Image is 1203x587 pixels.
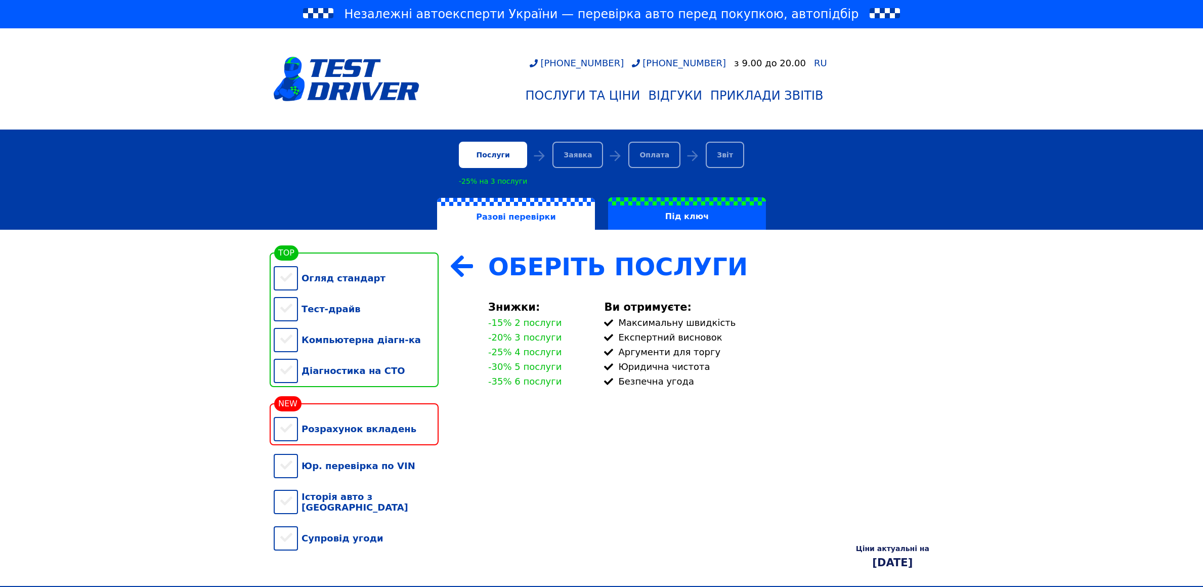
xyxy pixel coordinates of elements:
[274,355,439,386] div: Діагностика на СТО
[530,58,624,68] a: [PHONE_NUMBER]
[488,317,562,328] div: -15% 2 послуги
[604,361,929,372] div: Юридична чистота
[274,481,439,523] div: Історія авто з [GEOGRAPHIC_DATA]
[814,58,827,68] span: RU
[274,293,439,324] div: Тест-драйв
[649,89,703,103] div: Відгуки
[856,557,929,569] div: [DATE]
[706,85,827,107] a: Приклади звітів
[604,317,929,328] div: Максимальну швидкість
[706,142,744,168] div: Звіт
[525,89,640,103] div: Послуги та Ціни
[604,301,929,313] div: Ви отримуєте:
[488,376,562,387] div: -35% 6 послуги
[488,361,562,372] div: -30% 5 послуги
[437,198,595,230] label: Разові перевірки
[710,89,823,103] div: Приклади звітів
[274,32,419,125] a: logotype@3x
[488,301,592,313] div: Знижки:
[604,347,929,357] div: Аргументи для торгу
[604,332,929,343] div: Експертний висновок
[488,332,562,343] div: -20% 3 послуги
[274,450,439,481] div: Юр. перевірка по VIN
[488,253,929,281] div: Оберіть Послуги
[459,177,527,185] div: -25% на 3 послуги
[628,142,680,168] div: Оплата
[552,142,603,168] div: Заявка
[274,57,419,101] img: logotype@3x
[274,523,439,554] div: Супровід угоди
[645,85,707,107] a: Відгуки
[814,59,827,68] a: RU
[604,376,929,387] div: Безпечна угода
[632,58,726,68] a: [PHONE_NUMBER]
[345,6,859,22] span: Незалежні автоексперти України — перевірка авто перед покупкою, автопідбір
[608,197,766,230] label: Під ключ
[459,142,527,168] div: Послуги
[521,85,644,107] a: Послуги та Ціни
[274,413,439,444] div: Розрахунок вкладень
[274,324,439,355] div: Компьютерна діагн-ка
[274,263,439,293] div: Огляд стандарт
[734,58,806,68] div: з 9.00 до 20.00
[488,347,562,357] div: -25% 4 послуги
[601,197,772,230] a: Під ключ
[856,544,929,553] div: Ціни актуальні на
